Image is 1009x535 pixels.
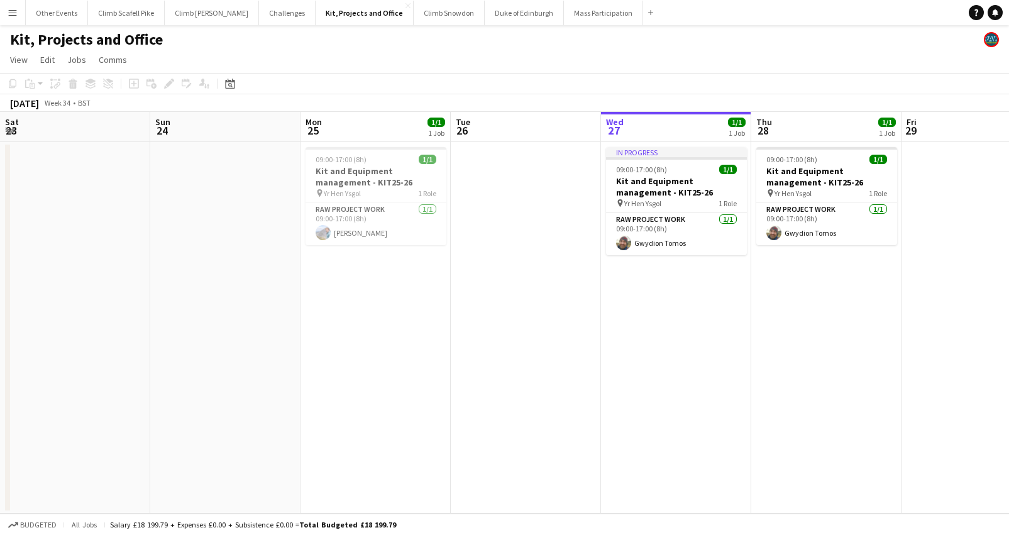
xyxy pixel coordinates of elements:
[88,1,165,25] button: Climb Scafell Pike
[40,54,55,65] span: Edit
[316,1,414,25] button: Kit, Projects and Office
[94,52,132,68] a: Comms
[905,123,917,138] span: 29
[69,520,99,529] span: All jobs
[766,155,817,164] span: 09:00-17:00 (8h)
[10,54,28,65] span: View
[304,123,322,138] span: 25
[62,52,91,68] a: Jobs
[306,202,446,245] app-card-role: RAW project work1/109:00-17:00 (8h)[PERSON_NAME]
[6,518,58,532] button: Budgeted
[775,189,812,198] span: Yr Hen Ysgol
[624,199,661,208] span: Yr Hen Ysgol
[907,116,917,128] span: Fri
[728,118,746,127] span: 1/1
[756,202,897,245] app-card-role: RAW project work1/109:00-17:00 (8h)Gwydion Tomos
[428,128,444,138] div: 1 Job
[418,189,436,198] span: 1 Role
[306,165,446,188] h3: Kit and Equipment management - KIT25-26
[879,128,895,138] div: 1 Job
[324,189,361,198] span: Yr Hen Ysgol
[869,155,887,164] span: 1/1
[153,123,170,138] span: 24
[878,118,896,127] span: 1/1
[3,123,19,138] span: 23
[719,165,737,174] span: 1/1
[299,520,396,529] span: Total Budgeted £18 199.79
[306,147,446,245] app-job-card: 09:00-17:00 (8h)1/1Kit and Equipment management - KIT25-26 Yr Hen Ysgol1 RoleRAW project work1/10...
[5,52,33,68] a: View
[41,98,73,108] span: Week 34
[5,116,19,128] span: Sat
[606,212,747,255] app-card-role: RAW project work1/109:00-17:00 (8h)Gwydion Tomos
[606,116,624,128] span: Wed
[10,97,39,109] div: [DATE]
[604,123,624,138] span: 27
[99,54,127,65] span: Comms
[454,123,470,138] span: 26
[427,118,445,127] span: 1/1
[754,123,772,138] span: 28
[756,165,897,188] h3: Kit and Equipment management - KIT25-26
[756,116,772,128] span: Thu
[485,1,564,25] button: Duke of Edinburgh
[155,116,170,128] span: Sun
[110,520,396,529] div: Salary £18 199.79 + Expenses £0.00 + Subsistence £0.00 =
[606,175,747,198] h3: Kit and Equipment management - KIT25-26
[414,1,485,25] button: Climb Snowdon
[606,147,747,157] div: In progress
[67,54,86,65] span: Jobs
[306,116,322,128] span: Mon
[10,30,163,49] h1: Kit, Projects and Office
[564,1,643,25] button: Mass Participation
[456,116,470,128] span: Tue
[26,1,88,25] button: Other Events
[729,128,745,138] div: 1 Job
[35,52,60,68] a: Edit
[165,1,259,25] button: Climb [PERSON_NAME]
[869,189,887,198] span: 1 Role
[316,155,367,164] span: 09:00-17:00 (8h)
[20,521,57,529] span: Budgeted
[719,199,737,208] span: 1 Role
[984,32,999,47] app-user-avatar: Staff RAW Adventures
[616,165,667,174] span: 09:00-17:00 (8h)
[78,98,91,108] div: BST
[756,147,897,245] app-job-card: 09:00-17:00 (8h)1/1Kit and Equipment management - KIT25-26 Yr Hen Ysgol1 RoleRAW project work1/10...
[419,155,436,164] span: 1/1
[259,1,316,25] button: Challenges
[606,147,747,255] app-job-card: In progress09:00-17:00 (8h)1/1Kit and Equipment management - KIT25-26 Yr Hen Ysgol1 RoleRAW proje...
